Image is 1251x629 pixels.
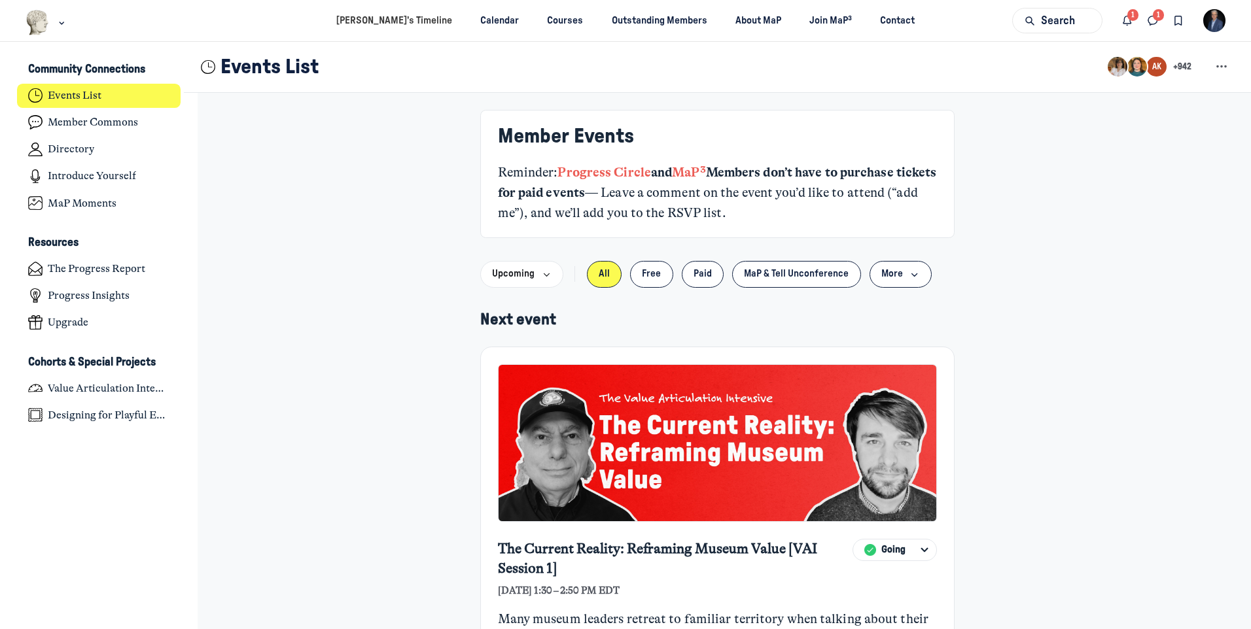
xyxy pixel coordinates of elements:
[881,267,920,281] span: More
[17,137,181,161] a: Directory
[870,261,932,288] button: More
[498,584,620,598] span: [DATE] 1:30 – 2:50 PM EDT
[17,284,181,308] a: Progress Insights
[48,169,136,182] h4: Introduce Yourself
[28,236,79,250] h3: Resources
[732,261,861,288] button: MaP & Tell Unconference
[557,165,651,180] a: Progress Circle
[17,403,181,427] a: Designing for Playful Engagement
[1012,8,1102,33] button: Search
[48,143,94,156] h4: Directory
[48,116,138,129] h4: Member Commons
[26,10,50,35] img: Museums as Progress logo
[17,110,181,135] a: Member Commons
[48,197,116,210] h4: MaP Moments
[881,543,906,557] span: Going
[630,261,673,288] button: Free
[1140,8,1166,33] button: Direct messages
[17,232,181,254] button: ResourcesCollapse space
[744,269,849,279] span: MaP & Tell Unconference
[853,539,938,561] button: GoingGoing
[1208,54,1234,80] button: Space settings
[469,8,531,33] a: Calendar
[599,269,610,279] span: All
[17,376,181,400] a: Value Articulation Intensive (Cultural Leadership Lab)
[724,8,792,33] a: About MaP
[798,8,864,33] a: Join MaP³
[498,163,938,223] p: Reminder: — Leave a comment on the event you’d like to attend (“add me”), and we’ll add you to th...
[682,261,724,288] button: Paid
[1173,61,1191,73] span: + 942
[480,261,563,288] button: Upcoming
[28,356,156,369] h3: Cohorts & Special Projects
[220,55,319,79] h1: Events List
[864,544,876,556] img: Going
[1213,58,1230,75] svg: Space settings
[672,165,705,180] a: MaP³
[869,8,926,33] a: Contact
[184,42,1251,93] header: Page Header
[642,269,661,279] span: Free
[536,8,595,33] a: Courses
[498,165,940,200] strong: Members don’t have to purchase tickets for paid events
[28,63,145,76] h3: Community Connections
[587,261,622,288] button: All
[48,409,169,422] h4: Designing for Playful Engagement
[480,310,955,330] h5: Next event
[17,191,181,215] a: MaP Moments
[1106,56,1192,78] button: +942
[492,267,552,281] span: Upcoming
[694,269,712,279] span: Paid
[1146,57,1166,76] div: AK
[600,8,718,33] a: Outstanding Members
[1115,8,1140,33] button: Notifications
[325,8,464,33] a: [PERSON_NAME]’s Timeline
[651,165,672,180] strong: and
[48,89,101,102] h4: Events List
[48,382,169,395] h4: Value Articulation Intensive (Cultural Leadership Lab)
[48,316,88,329] h4: Upgrade
[26,8,68,37] button: Museums as Progress logo
[17,311,181,335] a: Upgrade
[48,262,145,275] h4: The Progress Report
[17,351,181,373] button: Cohorts & Special ProjectsCollapse space
[17,84,181,108] a: Events List
[1165,8,1191,33] button: Bookmarks
[48,289,130,302] h4: Progress Insights
[17,164,181,188] a: Introduce Yourself
[498,539,847,578] a: The Current Reality: Reframing Museum Value [VAI Session 1]
[17,59,181,81] button: Community ConnectionsCollapse space
[17,257,181,281] a: The Progress Report
[1203,9,1226,32] button: User menu options
[498,124,938,148] h3: Member Events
